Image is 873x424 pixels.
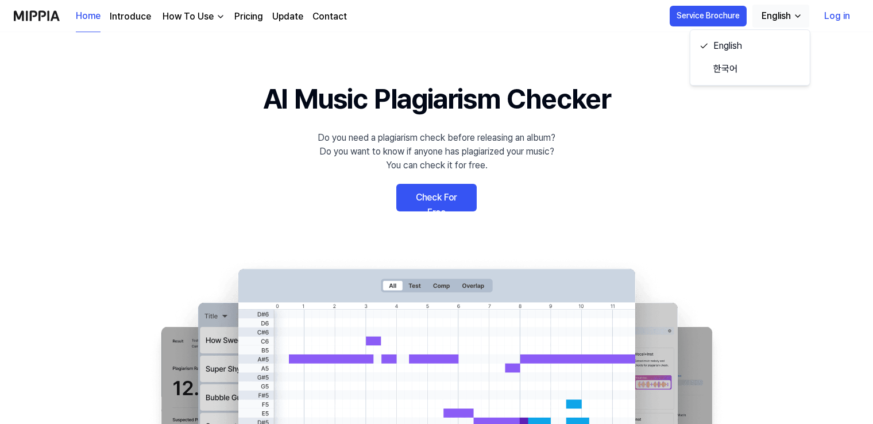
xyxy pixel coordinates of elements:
[234,10,263,24] a: Pricing
[695,34,805,57] a: English
[216,12,225,21] img: down
[670,6,747,26] button: Service Brochure
[752,5,809,28] button: English
[695,57,805,80] a: 한국어
[396,184,477,211] a: Check For Free
[160,10,225,24] button: How To Use
[76,1,101,32] a: Home
[272,10,303,24] a: Update
[318,131,555,172] div: Do you need a plagiarism check before releasing an album? Do you want to know if anyone has plagi...
[312,10,347,24] a: Contact
[759,9,793,23] div: English
[160,10,216,24] div: How To Use
[263,78,611,120] h1: AI Music Plagiarism Checker
[110,10,151,24] a: Introduce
